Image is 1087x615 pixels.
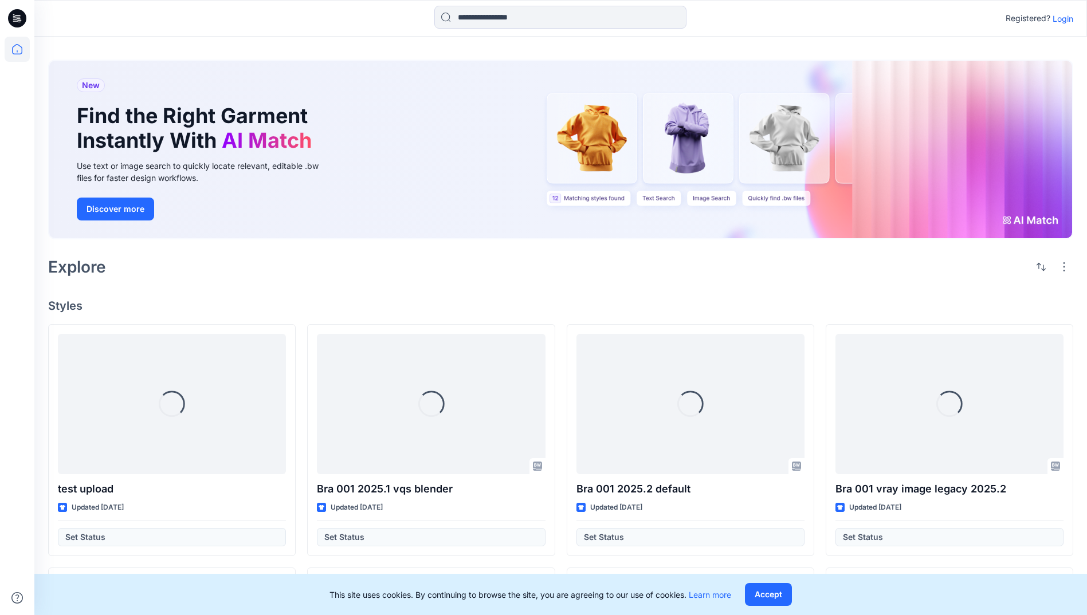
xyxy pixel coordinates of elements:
[1006,11,1050,25] p: Registered?
[329,589,731,601] p: This site uses cookies. By continuing to browse the site, you are agreeing to our use of cookies.
[835,481,1064,497] p: Bra 001 vray image legacy 2025.2
[576,481,805,497] p: Bra 001 2025.2 default
[77,198,154,220] button: Discover more
[77,104,317,153] h1: Find the Right Garment Instantly With
[222,128,312,153] span: AI Match
[77,160,335,184] div: Use text or image search to quickly locate relevant, editable .bw files for faster design workflows.
[317,481,545,497] p: Bra 001 2025.1 vqs blender
[48,258,106,276] h2: Explore
[331,502,383,514] p: Updated [DATE]
[58,481,286,497] p: test upload
[590,502,642,514] p: Updated [DATE]
[72,502,124,514] p: Updated [DATE]
[745,583,792,606] button: Accept
[849,502,901,514] p: Updated [DATE]
[689,590,731,600] a: Learn more
[48,299,1073,313] h4: Styles
[1053,13,1073,25] p: Login
[82,78,100,92] span: New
